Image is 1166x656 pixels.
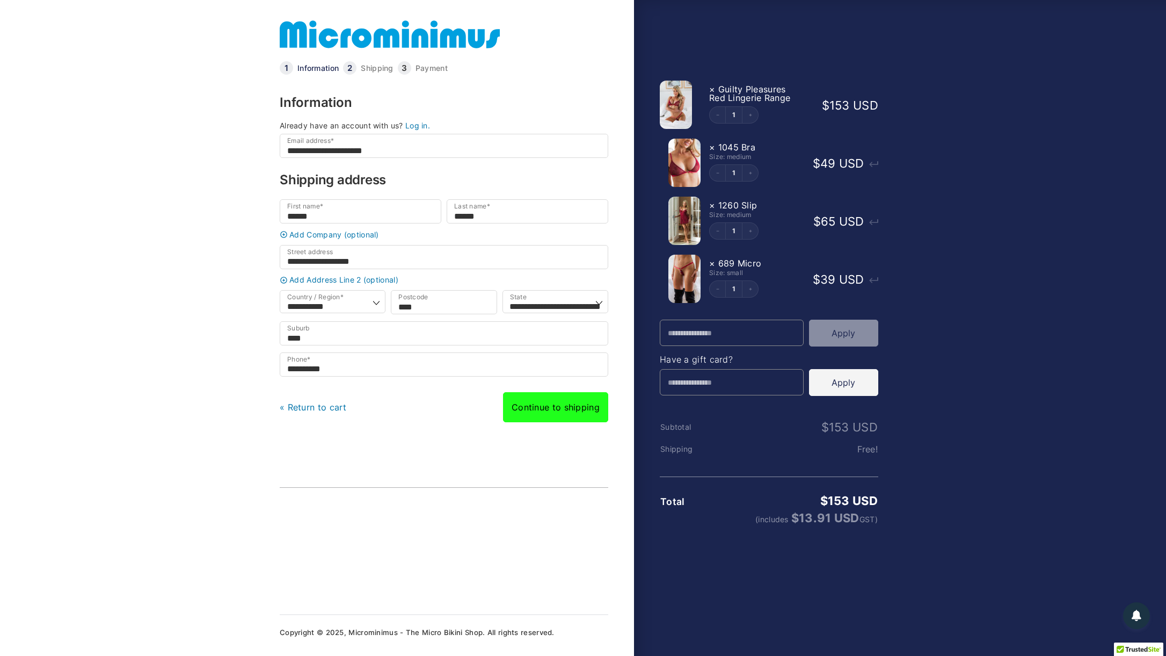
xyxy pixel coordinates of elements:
bdi: 153 USD [822,98,878,112]
div: Size: small [709,270,801,276]
a: Remove this item [709,142,715,153]
img: Guilty Pleasures Red 1045 Bra 689 Micro 05 [660,81,692,129]
bdi: 153 USD [820,494,878,508]
th: Subtotal [660,423,733,431]
span: 1045 Bra [718,142,755,153]
button: Increment [742,165,758,181]
button: Decrement [710,107,726,123]
a: Edit [726,112,742,118]
a: Edit [726,228,742,234]
button: Decrement [710,281,726,297]
a: Edit [726,170,742,176]
span: $ [822,98,829,112]
button: Apply [809,369,878,396]
iframe: TrustedSite Certified [288,500,449,580]
img: Guilty Pleasures Red 689 Micro 01 [668,255,701,303]
button: Decrement [710,165,726,181]
span: $ [821,420,829,434]
td: Free! [733,444,878,454]
span: $ [820,494,828,508]
button: Apply [809,320,878,347]
a: Information [297,64,339,72]
span: Already have an account with us? [280,121,403,130]
a: Remove this item [709,200,715,211]
a: Remove this item [709,84,715,95]
span: Guilty Pleasures Red Lingerie Range [709,84,790,103]
span: 13.91 USD [791,511,859,525]
img: Guilty Pleasures Red 1045 Bra 01 [668,139,701,187]
a: Log in. [405,121,430,130]
bdi: 65 USD [813,214,864,228]
a: Edit [726,286,742,292]
th: Total [660,496,733,507]
div: Size: medium [709,154,801,160]
span: 1260 Slip [718,200,757,211]
span: $ [813,272,820,286]
a: Add Company (optional) [277,230,611,239]
a: Continue to shipping [503,392,608,422]
div: Size: medium [709,212,801,218]
span: $ [813,214,821,228]
button: Increment [742,107,758,123]
span: $ [813,156,820,170]
img: Guilty Pleasures Red 1260 Slip 01 [668,197,701,245]
span: 689 Micro [718,258,762,269]
bdi: 49 USD [813,156,864,170]
th: Shipping [660,445,733,453]
p: Copyright © 2025, Microminimus - The Micro Bikini Shop. All rights reserved. [280,629,608,636]
button: Decrement [710,223,726,239]
h3: Information [280,96,608,109]
bdi: 39 USD [813,272,864,286]
h3: Shipping address [280,174,608,186]
a: Remove this item [709,258,715,269]
span: $ [791,511,799,525]
a: « Return to cart [280,402,347,413]
small: (includes GST) [733,512,878,524]
button: Increment [742,281,758,297]
a: Shipping [361,64,393,72]
bdi: 153 USD [821,420,878,434]
a: Add Address Line 2 (optional) [277,276,611,284]
a: Payment [416,64,448,72]
button: Increment [742,223,758,239]
h4: Have a gift card? [660,355,878,364]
